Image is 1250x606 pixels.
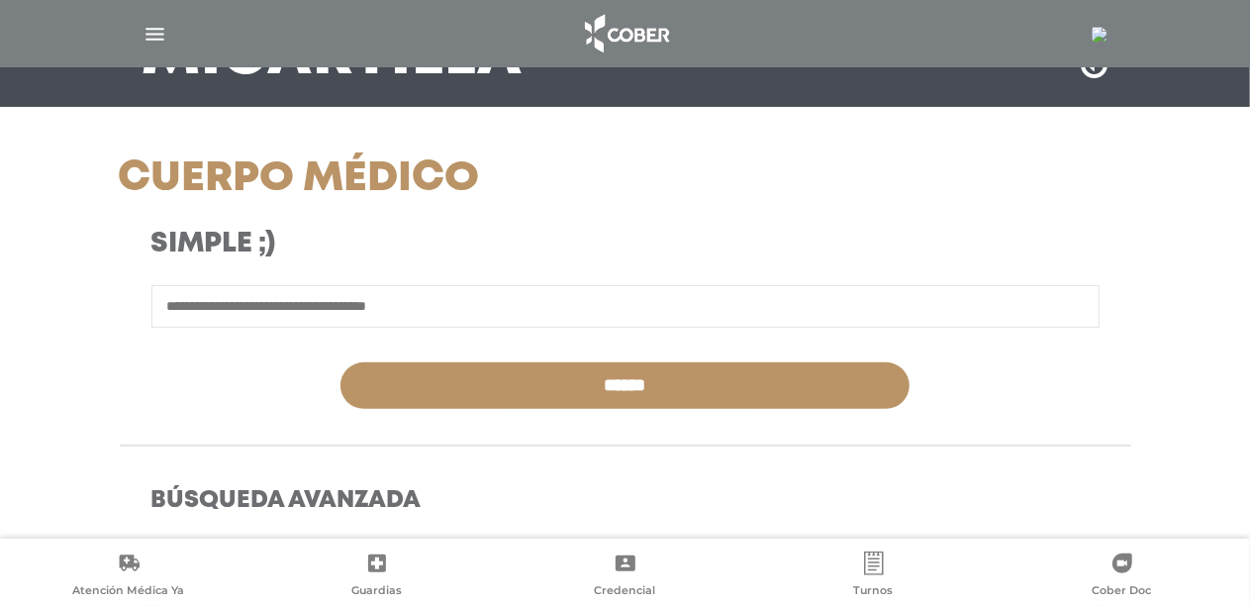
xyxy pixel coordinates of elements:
span: Turnos [854,583,894,601]
span: Credencial [595,583,656,601]
span: Cober Doc [1093,583,1152,601]
span: Atención Médica Ya [72,583,184,601]
h1: Cuerpo Médico [119,154,785,204]
h4: Búsqueda Avanzada [151,487,1100,516]
a: Guardias [252,552,501,602]
h3: Mi Cartilla [143,32,524,83]
img: logo_cober_home-white.png [574,10,678,57]
span: Guardias [351,583,402,601]
h3: Simple ;) [151,228,752,261]
img: Cober_menu-lines-white.svg [143,22,167,47]
a: Cober Doc [998,552,1246,602]
img: 778 [1092,27,1107,43]
a: Turnos [749,552,998,602]
a: Atención Médica Ya [4,552,252,602]
a: Credencial [501,552,749,602]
